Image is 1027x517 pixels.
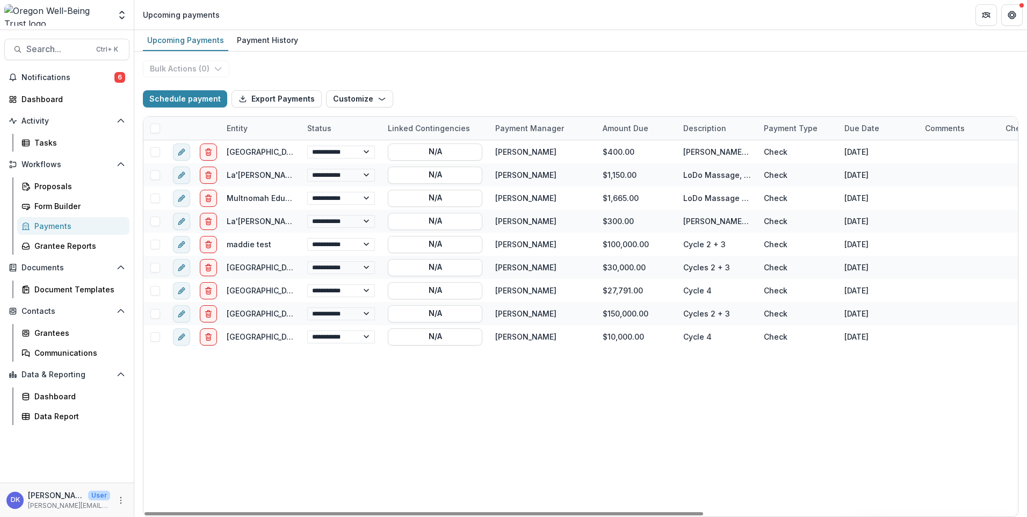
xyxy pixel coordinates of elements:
[173,282,190,299] button: edit
[233,32,302,48] div: Payment History
[838,210,918,233] div: [DATE]
[17,177,129,195] a: Proposals
[4,303,129,320] button: Open Contacts
[683,262,730,273] div: Cycles 2 + 3
[34,137,121,148] div: Tasks
[34,200,121,212] div: Form Builder
[200,328,217,346] button: delete
[139,7,224,23] nav: breadcrumb
[757,123,824,134] div: Payment Type
[173,328,190,346] button: edit
[200,305,217,322] button: delete
[143,60,229,77] button: Bulk Actions (0)
[17,134,129,152] a: Tasks
[227,309,303,318] a: [GEOGRAPHIC_DATA]
[388,190,482,207] button: N/A
[227,263,303,272] a: [GEOGRAPHIC_DATA]
[21,117,112,126] span: Activity
[388,213,482,230] button: N/A
[757,117,838,140] div: Payment Type
[388,305,482,322] button: N/A
[388,167,482,184] button: N/A
[114,4,129,26] button: Open entity switcher
[21,307,112,316] span: Contacts
[233,30,302,51] a: Payment History
[838,140,918,163] div: [DATE]
[114,494,127,507] button: More
[301,117,381,140] div: Status
[34,284,121,295] div: Document Templates
[1001,4,1023,26] button: Get Help
[489,117,596,140] div: Payment Manager
[596,256,677,279] div: $30,000.00
[220,123,254,134] div: Entity
[596,233,677,256] div: $100,000.00
[4,90,129,108] a: Dashboard
[683,285,712,296] div: Cycle 4
[94,44,120,55] div: Ctrl + K
[143,9,220,20] div: Upcoming payments
[4,4,110,26] img: Oregon Well-Being Trust logo
[388,282,482,299] button: N/A
[200,143,217,161] button: delete
[200,213,217,230] button: delete
[34,411,121,422] div: Data Report
[17,344,129,362] a: Communications
[838,123,886,134] div: Due Date
[227,147,303,156] a: [GEOGRAPHIC_DATA]
[173,259,190,276] button: edit
[495,216,556,227] div: [PERSON_NAME]
[227,332,303,341] a: [GEOGRAPHIC_DATA]
[495,169,556,181] div: [PERSON_NAME]
[227,286,303,295] a: [GEOGRAPHIC_DATA]
[495,239,556,250] div: [PERSON_NAME]
[683,192,751,204] div: LoDo Massage LLC [STREET_ADDRESS]
[301,123,338,134] div: Status
[683,331,712,342] div: Cycle 4
[200,282,217,299] button: delete
[918,117,999,140] div: Comments
[200,236,217,253] button: delete
[4,39,129,60] button: Search...
[838,117,918,140] div: Due Date
[17,324,129,342] a: Grantees
[17,237,129,255] a: Grantee Reports
[677,117,757,140] div: Description
[173,167,190,184] button: edit
[495,192,556,204] div: [PERSON_NAME]
[21,263,112,272] span: Documents
[596,117,677,140] div: Amount Due
[757,186,838,210] div: Check
[34,327,121,339] div: Grantees
[34,181,121,192] div: Proposals
[17,217,129,235] a: Payments
[34,347,121,358] div: Communications
[143,30,228,51] a: Upcoming Payments
[173,236,190,253] button: edit
[381,123,476,134] div: Linked Contingencies
[4,366,129,383] button: Open Data & Reporting
[495,262,556,273] div: [PERSON_NAME]
[381,117,489,140] div: Linked Contingencies
[596,210,677,233] div: $300.00
[489,123,570,134] div: Payment Manager
[200,167,217,184] button: delete
[596,140,677,163] div: $400.00
[28,501,110,511] p: [PERSON_NAME][EMAIL_ADDRESS][DOMAIN_NAME]
[495,146,556,157] div: [PERSON_NAME]
[173,213,190,230] button: edit
[21,160,112,169] span: Workflows
[114,72,125,83] span: 6
[683,216,751,227] div: [PERSON_NAME] [STREET_ADDRESS][PERSON_NAME]
[495,285,556,296] div: [PERSON_NAME]
[838,186,918,210] div: [DATE]
[227,240,271,249] a: maddie test
[173,143,190,161] button: edit
[173,305,190,322] button: edit
[200,259,217,276] button: delete
[227,217,299,226] a: La'[PERSON_NAME]
[838,279,918,302] div: [DATE]
[677,123,733,134] div: Description
[388,143,482,161] button: N/A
